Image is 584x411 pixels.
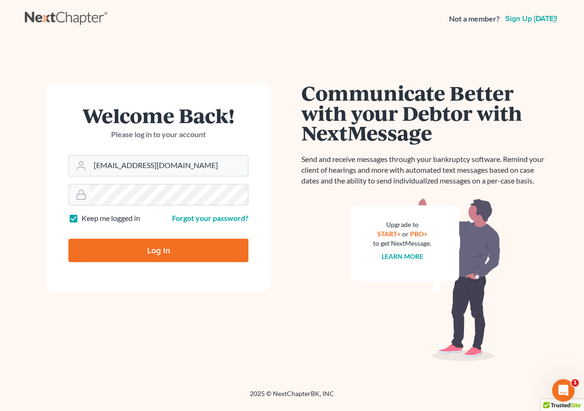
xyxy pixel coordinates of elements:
span: 1 [571,379,579,387]
div: 2025 © NextChapterBK, INC [25,389,559,406]
p: Please log in to your account [68,129,248,140]
a: Learn more [382,252,423,260]
iframe: Intercom live chat [552,379,575,402]
img: nextmessage_bg-59042aed3d76b12b5cd301f8e5b87938c9018125f34e5fa2b7a6b67550977c72.svg [351,198,501,361]
label: Keep me logged in [82,213,140,224]
span: or [402,230,409,238]
div: to get NextMessage. [373,239,431,248]
h1: Communicate Better with your Debtor with NextMessage [301,83,550,143]
a: START+ [377,230,401,238]
a: Forgot your password? [172,213,248,222]
p: Send and receive messages through your bankruptcy software. Remind your client of hearings and mo... [301,154,550,186]
div: Upgrade to [373,220,431,229]
a: PRO+ [410,230,427,238]
a: Sign up [DATE]! [503,15,559,22]
h1: Welcome Back! [68,105,248,125]
input: Email Address [90,155,248,176]
strong: Not a member? [449,14,500,24]
input: Log In [68,239,248,262]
